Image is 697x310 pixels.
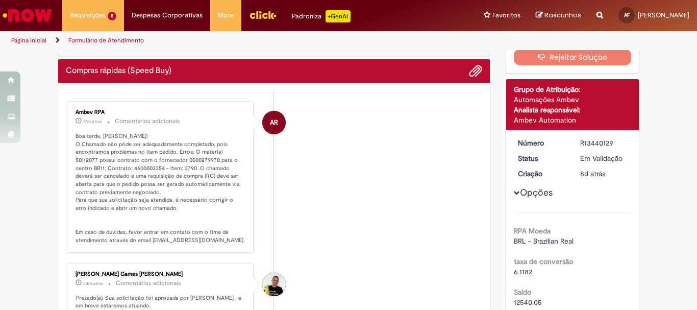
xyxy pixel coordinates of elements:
[292,10,351,22] div: Padroniza
[510,138,573,148] dt: Número
[510,153,573,163] dt: Status
[510,169,573,179] dt: Criação
[580,153,628,163] div: Em Validação
[76,271,245,277] div: [PERSON_NAME] Games [PERSON_NAME]
[514,94,632,105] div: Automações Ambev
[76,294,245,310] p: Prezado(a), Sua solicitação foi aprovada por [PERSON_NAME] , e em breve estaremos atuando.
[249,7,277,22] img: click_logo_yellow_360x200.png
[326,10,351,22] p: +GenAi
[132,10,203,20] span: Despesas Corporativas
[262,111,286,134] div: Ambev RPA
[76,132,245,245] p: Boa tarde, [PERSON_NAME]! O Chamado não pôde ser adequadamente completado, pois encontramos probl...
[11,36,46,44] a: Página inicial
[514,298,542,307] span: 12540.05
[514,267,532,276] span: 6.1182
[66,66,171,76] h2: Compras rápidas (Speed Buy) Histórico de tíquete
[70,10,106,20] span: Requisições
[514,84,632,94] div: Grupo de Atribuição:
[580,169,605,178] time: 22/08/2025 14:25:01
[8,31,457,50] ul: Trilhas de página
[83,118,102,125] time: 29/08/2025 15:13:32
[262,273,286,296] div: Joao Raphael Games Monteiro
[624,12,630,18] span: AF
[580,169,628,179] div: 22/08/2025 14:25:01
[83,280,103,287] span: 34m atrás
[76,109,245,115] div: Ambev RPA
[514,236,574,246] span: BRL - Brazilian Real
[580,138,628,148] div: R13440129
[108,12,116,20] span: 5
[514,226,551,235] b: RPA Moeda
[536,11,581,20] a: Rascunhos
[580,169,605,178] span: 8d atrás
[514,257,573,266] b: taxa de conversão
[83,280,103,287] time: 29/08/2025 14:57:13
[116,279,181,288] small: Comentários adicionais
[544,10,581,20] span: Rascunhos
[83,118,102,125] span: 17m atrás
[514,105,632,115] div: Analista responsável:
[638,11,689,19] span: [PERSON_NAME]
[514,115,632,125] div: Ambev Automation
[68,36,144,44] a: Formulário de Atendimento
[514,49,632,65] button: Rejeitar Solução
[218,10,234,20] span: More
[1,5,54,26] img: ServiceNow
[492,10,520,20] span: Favoritos
[115,117,180,126] small: Comentários adicionais
[270,110,278,135] span: AR
[469,64,482,78] button: Adicionar anexos
[514,288,531,297] b: Saldo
